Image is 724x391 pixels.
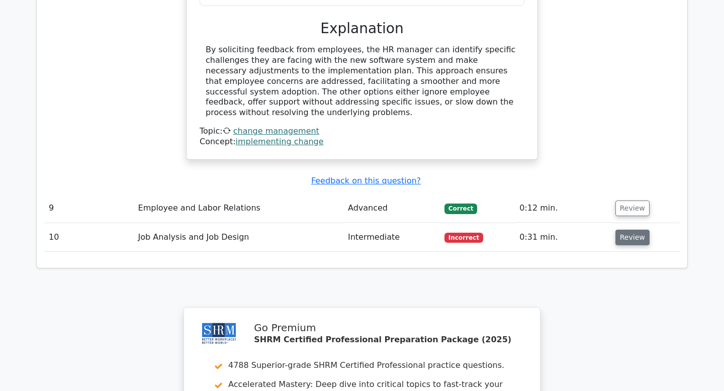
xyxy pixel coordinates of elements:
[615,230,650,245] button: Review
[206,45,518,118] div: By soliciting feedback from employees, the HR manager can identify specific challenges they are f...
[200,126,524,137] div: Topic:
[236,137,324,146] a: implementing change
[444,204,477,214] span: Correct
[515,194,611,223] td: 0:12 min.
[45,223,134,252] td: 10
[200,137,524,147] div: Concept:
[344,223,440,252] td: Intermediate
[233,126,319,136] a: change management
[515,223,611,252] td: 0:31 min.
[344,194,440,223] td: Advanced
[134,223,344,252] td: Job Analysis and Job Design
[45,194,134,223] td: 9
[134,194,344,223] td: Employee and Labor Relations
[206,20,518,37] h3: Explanation
[615,201,650,216] button: Review
[444,233,483,243] span: Incorrect
[311,176,421,185] a: Feedback on this question?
